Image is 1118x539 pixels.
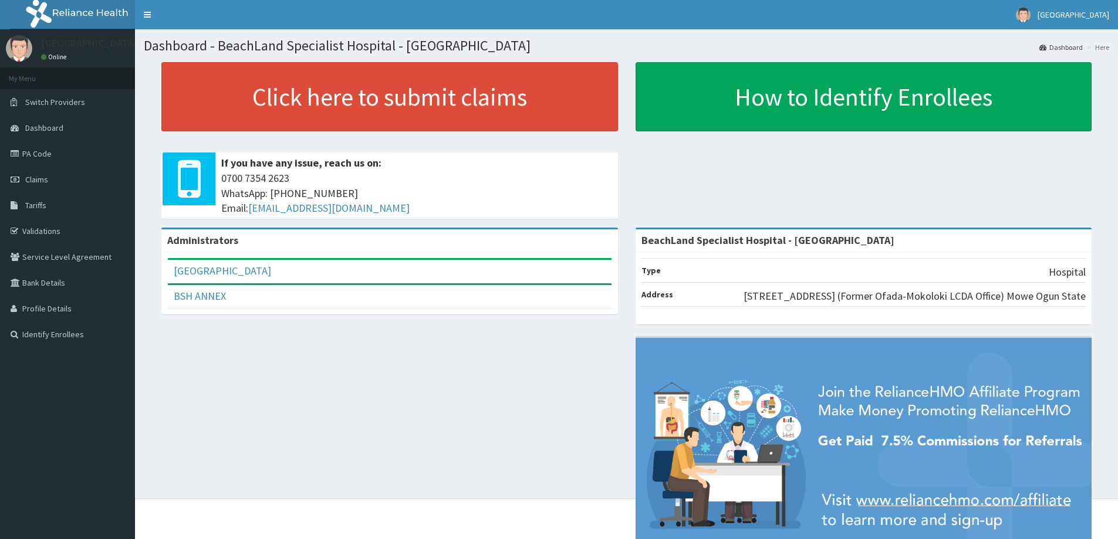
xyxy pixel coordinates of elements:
span: Dashboard [25,123,63,133]
a: [EMAIL_ADDRESS][DOMAIN_NAME] [248,201,410,215]
p: [STREET_ADDRESS] (Former Ofada-Mokoloki LCDA Office) Mowe Ogun State [744,289,1086,304]
h1: Dashboard - BeachLand Specialist Hospital - [GEOGRAPHIC_DATA] [144,38,1109,53]
a: [GEOGRAPHIC_DATA] [174,264,271,277]
p: [GEOGRAPHIC_DATA] [41,38,138,49]
b: Type [641,265,661,276]
a: Dashboard [1039,42,1083,52]
img: User Image [1016,8,1031,22]
span: [GEOGRAPHIC_DATA] [1038,9,1109,20]
b: Administrators [167,233,238,247]
span: Tariffs [25,200,46,211]
a: BSH ANNEX [174,289,226,303]
span: Claims [25,174,48,185]
span: 0700 7354 2623 WhatsApp: [PHONE_NUMBER] Email: [221,171,612,216]
li: Here [1084,42,1109,52]
img: User Image [6,35,32,62]
a: Online [41,53,69,61]
b: Address [641,289,673,300]
span: Switch Providers [25,97,85,107]
p: Hospital [1049,265,1086,280]
strong: BeachLand Specialist Hospital - [GEOGRAPHIC_DATA] [641,233,894,247]
a: How to Identify Enrollees [636,62,1092,131]
a: Click here to submit claims [161,62,618,131]
b: If you have any issue, reach us on: [221,156,381,170]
